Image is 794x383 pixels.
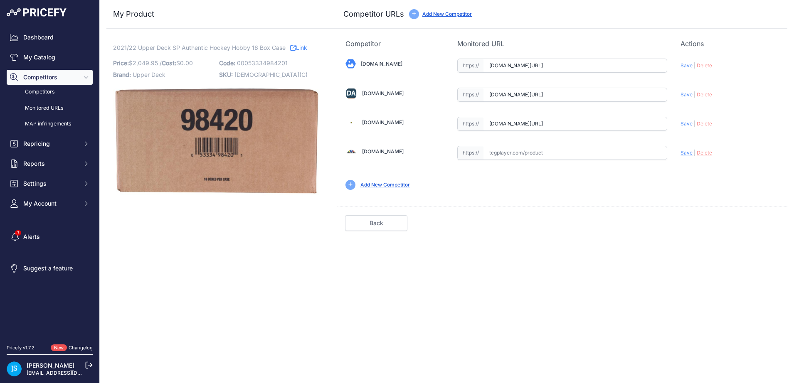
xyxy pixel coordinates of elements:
[234,71,308,78] span: [DEMOGRAPHIC_DATA](C)
[422,11,472,17] a: Add New Competitor
[7,261,93,276] a: Suggest a feature
[27,370,113,376] a: [EMAIL_ADDRESS][DOMAIN_NAME]
[69,345,93,351] a: Changelog
[7,101,93,115] a: Monitored URLs
[681,150,693,156] span: Save
[7,196,93,211] button: My Account
[694,91,695,98] span: |
[113,57,214,69] p: $
[484,59,668,73] input: blowoutcards.com/product
[23,179,78,188] span: Settings
[7,50,93,65] a: My Catalog
[694,62,695,69] span: |
[694,150,695,156] span: |
[7,136,93,151] button: Repricing
[681,120,693,127] span: Save
[681,39,779,49] p: Actions
[484,146,668,160] input: tcgplayer.com/product
[237,59,288,66] span: 00053334984201
[362,119,404,125] a: [DOMAIN_NAME]
[457,88,484,102] span: https://
[23,140,78,148] span: Repricing
[219,59,235,66] span: Code:
[681,91,693,98] span: Save
[113,8,320,20] h3: My Product
[133,59,158,66] span: 2,049.95
[133,71,165,78] span: Upper Deck
[697,120,712,127] span: Delete
[290,42,307,53] a: Link
[484,88,668,102] input: dacardworld.com/product
[345,39,444,49] p: Competitor
[362,148,404,155] a: [DOMAIN_NAME]
[360,182,410,188] a: Add New Competitor
[343,8,404,20] h3: Competitor URLs
[457,59,484,73] span: https://
[697,150,712,156] span: Delete
[697,62,712,69] span: Delete
[7,344,35,351] div: Pricefy v1.7.2
[23,160,78,168] span: Reports
[113,42,286,53] span: 2021/22 Upper Deck SP Authentic Hockey Hobby 16 Box Case
[345,215,407,231] a: Back
[457,39,668,49] p: Monitored URL
[7,229,93,244] a: Alerts
[7,70,93,85] button: Competitors
[23,73,78,81] span: Competitors
[162,59,176,66] span: Cost:
[362,90,404,96] a: [DOMAIN_NAME]
[694,120,695,127] span: |
[51,344,67,351] span: New
[484,117,668,131] input: steelcitycollectibles.com/product
[160,59,193,66] span: / $
[219,71,233,78] span: SKU:
[180,59,193,66] span: 0.00
[457,117,484,131] span: https://
[457,146,484,160] span: https://
[7,30,93,334] nav: Sidebar
[697,91,712,98] span: Delete
[23,199,78,208] span: My Account
[7,117,93,131] a: MAP infringements
[7,8,67,17] img: Pricefy Logo
[681,62,693,69] span: Save
[113,59,129,66] span: Price:
[113,71,131,78] span: Brand:
[361,61,402,67] a: [DOMAIN_NAME]
[7,156,93,171] button: Reports
[7,30,93,45] a: Dashboard
[27,362,74,369] a: [PERSON_NAME]
[7,176,93,191] button: Settings
[7,85,93,99] a: Competitors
